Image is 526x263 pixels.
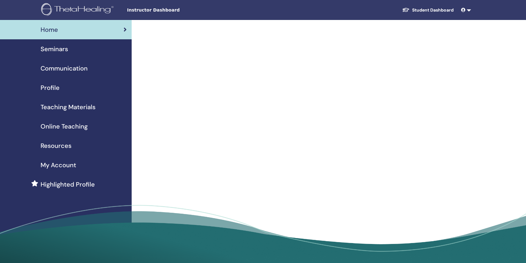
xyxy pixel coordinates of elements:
span: Seminars [41,44,68,54]
span: Resources [41,141,71,150]
span: Instructor Dashboard [127,7,221,13]
span: Communication [41,64,88,73]
span: My Account [41,160,76,170]
span: Highlighted Profile [41,180,95,189]
img: graduation-cap-white.svg [402,7,410,12]
img: logo.png [41,3,116,17]
span: Online Teaching [41,122,88,131]
span: Home [41,25,58,34]
span: Profile [41,83,60,92]
a: Student Dashboard [397,4,459,16]
span: Teaching Materials [41,102,95,112]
